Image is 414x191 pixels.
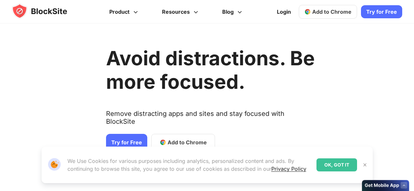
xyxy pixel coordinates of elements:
img: Close [362,162,368,167]
img: blocksite-icon.5d769676.svg [12,3,80,19]
a: Add to Chrome [299,5,357,19]
a: Try for Free [106,134,147,151]
img: chrome-icon.svg [304,8,311,15]
a: Try for Free [361,5,402,18]
p: We Use Cookies for various purposes including analytics, personalized content and ads. By continu... [67,157,311,173]
a: Add to Chrome [151,134,215,151]
h1: Avoid distractions. Be more focused. [106,46,315,93]
button: Close [361,161,369,169]
div: OK, GOT IT [316,158,357,171]
span: Add to Chrome [312,8,351,15]
a: Login [273,4,295,20]
text: Remove distracting apps and sites and stay focused with BlockSite [106,110,315,131]
a: Privacy Policy [271,166,306,172]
